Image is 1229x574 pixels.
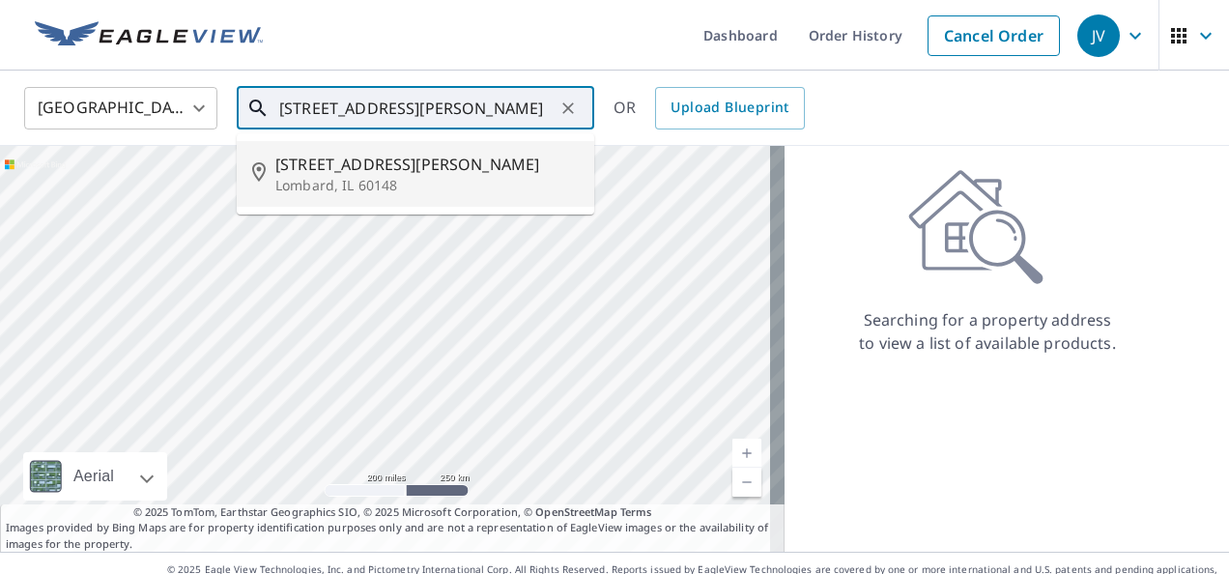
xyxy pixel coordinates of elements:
button: Clear [555,95,582,122]
input: Search by address or latitude-longitude [279,81,555,135]
p: Searching for a property address to view a list of available products. [858,308,1117,355]
span: [STREET_ADDRESS][PERSON_NAME] [275,153,579,176]
a: Terms [620,504,652,519]
span: Upload Blueprint [671,96,788,120]
div: Aerial [68,452,120,501]
img: EV Logo [35,21,263,50]
a: Current Level 5, Zoom Out [732,468,761,497]
div: JV [1077,14,1120,57]
div: OR [614,87,805,129]
span: © 2025 TomTom, Earthstar Geographics SIO, © 2025 Microsoft Corporation, © [133,504,652,521]
p: Lombard, IL 60148 [275,176,579,195]
div: [GEOGRAPHIC_DATA] [24,81,217,135]
a: Current Level 5, Zoom In [732,439,761,468]
a: OpenStreetMap [535,504,616,519]
div: Aerial [23,452,167,501]
a: Cancel Order [928,15,1060,56]
a: Upload Blueprint [655,87,804,129]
